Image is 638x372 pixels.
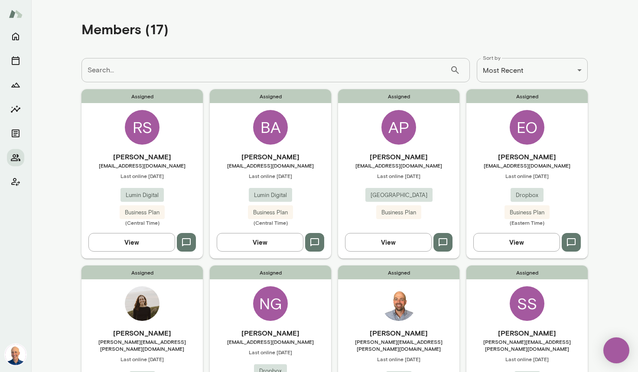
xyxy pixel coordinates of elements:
span: [EMAIL_ADDRESS][DOMAIN_NAME] [210,162,331,169]
div: SS [510,286,544,321]
img: Sarah Jacobson [125,286,159,321]
h6: [PERSON_NAME] [81,152,203,162]
button: Client app [7,173,24,191]
h6: [PERSON_NAME] [466,152,588,162]
div: EO [510,110,544,145]
button: Sessions [7,52,24,69]
h6: [PERSON_NAME] [338,152,459,162]
span: Last online [DATE] [338,356,459,362]
div: NG [253,286,288,321]
button: Insights [7,100,24,118]
span: [EMAIL_ADDRESS][DOMAIN_NAME] [81,162,203,169]
div: AP [381,110,416,145]
button: Growth Plan [7,76,24,94]
span: [PERSON_NAME][EMAIL_ADDRESS][PERSON_NAME][DOMAIN_NAME] [81,338,203,352]
span: Last online [DATE] [466,172,588,179]
img: Travis Anderson [381,286,416,321]
span: Business Plan [248,208,293,217]
button: Documents [7,125,24,142]
span: Last online [DATE] [81,356,203,362]
span: Last online [DATE] [81,172,203,179]
span: Business Plan [120,208,165,217]
span: Assigned [81,265,203,279]
span: (Central Time) [81,219,203,226]
img: Mento [9,6,23,22]
span: [PERSON_NAME][EMAIL_ADDRESS][PERSON_NAME][DOMAIN_NAME] [466,338,588,352]
span: Assigned [81,89,203,103]
span: Assigned [210,89,331,103]
button: View [473,233,560,251]
h6: [PERSON_NAME] [210,328,331,338]
span: Lumin Digital [120,191,164,200]
button: Home [7,28,24,45]
img: Mark Lazen [5,344,26,365]
span: Dropbox [511,191,544,200]
button: Members [7,149,24,166]
div: Most Recent [477,58,588,82]
span: Business Plan [505,208,550,217]
span: Last online [DATE] [210,172,331,179]
label: Sort by [483,54,501,61]
h6: [PERSON_NAME] [466,328,588,338]
h4: Members (17) [81,21,169,37]
span: [EMAIL_ADDRESS][DOMAIN_NAME] [338,162,459,169]
span: Lumin Digital [249,191,292,200]
span: Last online [DATE] [210,349,331,356]
div: RS [125,110,159,145]
span: (Central Time) [210,219,331,226]
span: Assigned [338,265,459,279]
h6: [PERSON_NAME] [81,328,203,338]
button: View [88,233,175,251]
span: Assigned [210,265,331,279]
span: Last online [DATE] [338,172,459,179]
span: (Eastern Time) [466,219,588,226]
span: Assigned [466,89,588,103]
span: Assigned [338,89,459,103]
button: View [345,233,432,251]
div: BA [253,110,288,145]
h6: [PERSON_NAME] [210,152,331,162]
span: [PERSON_NAME][EMAIL_ADDRESS][PERSON_NAME][DOMAIN_NAME] [338,338,459,352]
span: [EMAIL_ADDRESS][DOMAIN_NAME] [210,338,331,345]
span: Business Plan [376,208,421,217]
span: Last online [DATE] [466,356,588,362]
span: [GEOGRAPHIC_DATA] [365,191,433,200]
h6: [PERSON_NAME] [338,328,459,338]
span: Assigned [466,265,588,279]
span: [EMAIL_ADDRESS][DOMAIN_NAME] [466,162,588,169]
button: View [217,233,303,251]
